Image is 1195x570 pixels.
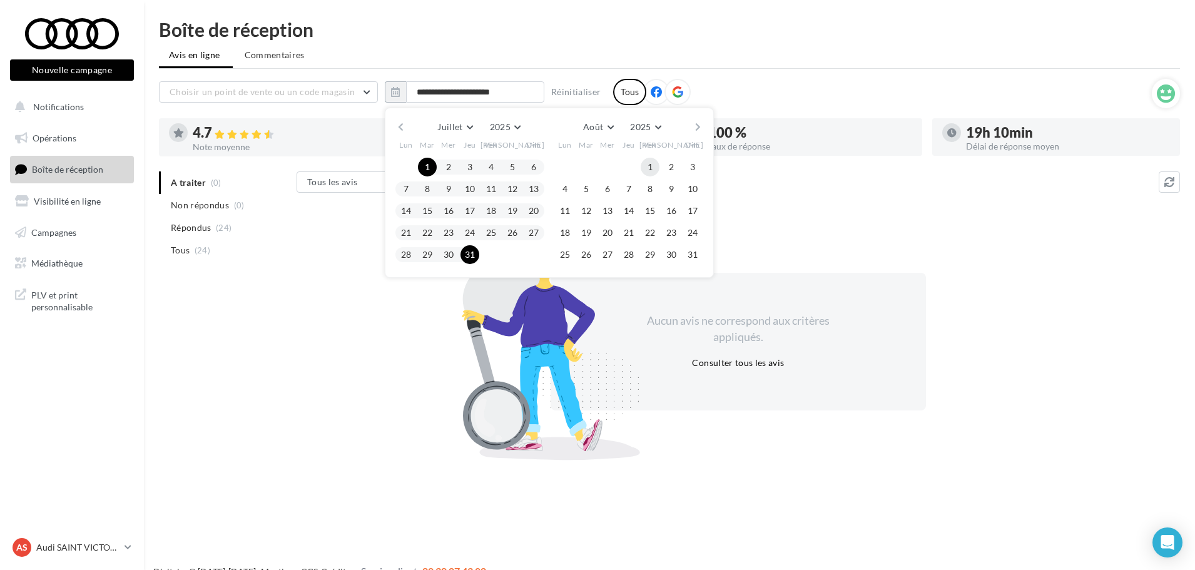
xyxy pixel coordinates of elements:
span: Boîte de réception [32,164,103,175]
button: 8 [641,180,659,198]
span: Mer [441,140,456,150]
button: 29 [641,245,659,264]
div: Aucun avis ne correspond aux critères appliqués. [631,313,846,345]
div: Délai de réponse moyen [966,142,1170,151]
button: 23 [439,223,458,242]
button: 12 [577,201,596,220]
button: 31 [460,245,479,264]
button: 1 [641,158,659,176]
button: 5 [577,180,596,198]
span: Jeu [464,140,476,150]
button: 7 [397,180,415,198]
div: 100 % [708,126,912,140]
button: Réinitialiser [546,84,606,99]
span: Tous [171,244,190,257]
span: 2025 [630,121,651,132]
button: 30 [439,245,458,264]
a: PLV et print personnalisable [8,282,136,318]
button: 23 [662,223,681,242]
button: Juillet [432,118,477,136]
span: Notifications [33,101,84,112]
button: 14 [397,201,415,220]
button: 24 [683,223,702,242]
span: Campagnes [31,226,76,237]
span: AS [16,541,28,554]
button: 21 [619,223,638,242]
span: Visibilité en ligne [34,196,101,206]
button: 22 [418,223,437,242]
span: (24) [195,245,210,255]
span: Juillet [437,121,462,132]
button: 14 [619,201,638,220]
button: 18 [482,201,501,220]
span: (0) [234,200,245,210]
button: 27 [598,245,617,264]
span: Commentaires [245,49,305,61]
button: 8 [418,180,437,198]
span: [PERSON_NAME] [639,140,704,150]
button: 30 [662,245,681,264]
button: 4 [482,158,501,176]
a: Médiathèque [8,250,136,277]
button: 18 [556,223,574,242]
button: 17 [683,201,702,220]
span: Mer [600,140,615,150]
span: Dim [685,140,700,150]
button: 24 [460,223,479,242]
button: 11 [482,180,501,198]
button: 28 [619,245,638,264]
p: Audi SAINT VICTORET [36,541,119,554]
button: 9 [662,180,681,198]
a: Campagnes [8,220,136,246]
span: 2025 [490,121,511,132]
span: Non répondus [171,199,229,211]
button: 3 [460,158,479,176]
span: Lun [399,140,413,150]
button: 26 [503,223,522,242]
a: Visibilité en ligne [8,188,136,215]
button: 19 [577,223,596,242]
div: Note moyenne [193,143,397,151]
button: 9 [439,180,458,198]
button: 25 [556,245,574,264]
button: 21 [397,223,415,242]
span: Mar [579,140,594,150]
button: 16 [662,201,681,220]
a: Boîte de réception [8,156,136,183]
span: (24) [216,223,231,233]
span: Répondus [171,221,211,234]
button: 2025 [625,118,666,136]
a: Opérations [8,125,136,151]
button: 5 [503,158,522,176]
span: Tous les avis [307,176,358,187]
button: Août [578,118,618,136]
div: Boîte de réception [159,20,1180,39]
button: 17 [460,201,479,220]
button: 7 [619,180,638,198]
span: Mar [420,140,435,150]
button: 29 [418,245,437,264]
button: Tous les avis [297,171,422,193]
button: 20 [598,223,617,242]
button: 13 [524,180,543,198]
button: 15 [641,201,659,220]
span: Août [583,121,603,132]
button: 19 [503,201,522,220]
span: Dim [526,140,541,150]
button: 2 [662,158,681,176]
span: Jeu [623,140,635,150]
button: 2 [439,158,458,176]
div: 4.7 [193,126,397,140]
span: PLV et print personnalisable [31,287,129,313]
button: 1 [418,158,437,176]
button: 10 [683,180,702,198]
button: 3 [683,158,702,176]
button: 12 [503,180,522,198]
button: Nouvelle campagne [10,59,134,81]
button: 16 [439,201,458,220]
div: Taux de réponse [708,142,912,151]
button: 26 [577,245,596,264]
span: [PERSON_NAME] [481,140,545,150]
button: 25 [482,223,501,242]
div: Open Intercom Messenger [1152,527,1182,557]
